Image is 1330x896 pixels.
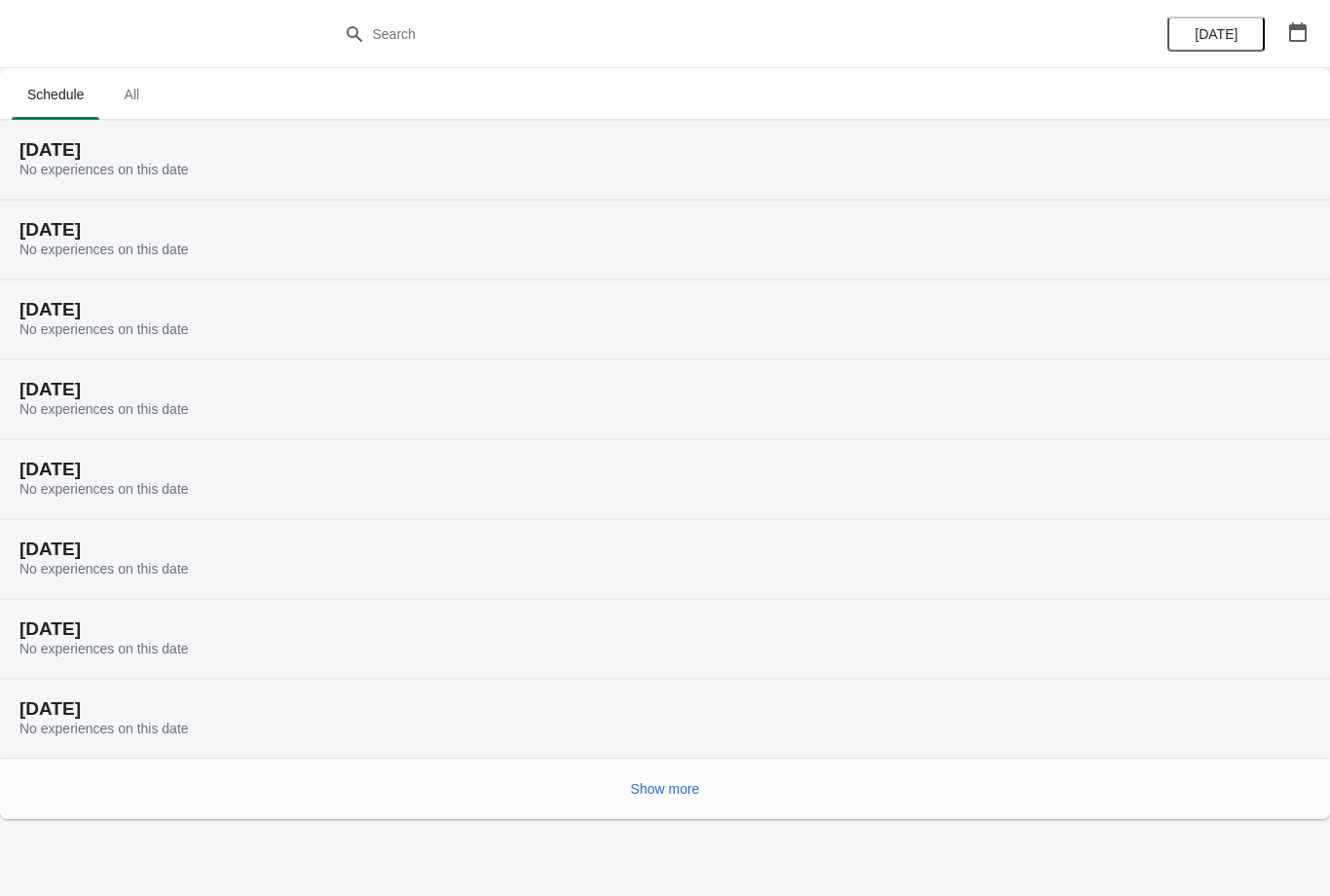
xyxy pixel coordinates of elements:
span: No experiences on this date [19,162,189,177]
h2: [DATE] [19,300,1311,319]
h2: [DATE] [19,619,1311,639]
button: [DATE] [1167,17,1265,52]
span: No experiences on this date [19,641,189,656]
h2: [DATE] [19,460,1311,479]
h2: [DATE] [19,540,1311,559]
span: No experiences on this date [19,561,189,577]
span: No experiences on this date [19,721,189,736]
span: [DATE] [1195,26,1238,42]
button: Show more [623,771,708,806]
input: Search [372,17,998,52]
h2: [DATE] [19,699,1311,719]
span: All [107,77,156,112]
h2: [DATE] [19,140,1311,160]
span: No experiences on this date [19,401,189,417]
span: Show more [631,781,700,797]
span: No experiences on this date [19,321,189,337]
h2: [DATE] [19,220,1311,240]
h2: [DATE] [19,380,1311,399]
span: Schedule [12,77,99,112]
span: No experiences on this date [19,242,189,257]
span: No experiences on this date [19,481,189,497]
